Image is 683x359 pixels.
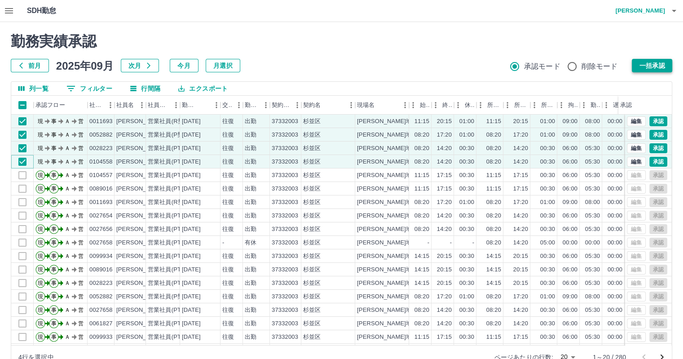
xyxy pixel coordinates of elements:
[272,239,298,247] div: 37332003
[608,239,622,247] div: 00:00
[38,159,43,165] text: 現
[182,158,201,166] div: [DATE]
[222,212,234,220] div: 往復
[88,96,115,115] div: 社員番号
[272,131,298,139] div: 37332003
[450,239,452,247] div: -
[170,59,198,72] button: 今月
[540,198,555,207] div: 01:00
[51,132,57,138] text: 事
[613,96,623,115] div: 遅刻等
[65,226,70,232] text: Ａ
[259,98,273,112] button: メニュー
[486,225,501,234] div: 08:20
[454,96,476,115] div: 休憩
[608,144,622,153] div: 00:00
[563,225,577,234] div: 06:00
[182,239,201,247] div: [DATE]
[115,96,146,115] div: 社員名
[303,171,321,180] div: 杉並区
[459,131,474,139] div: 01:00
[65,145,70,151] text: Ａ
[513,185,528,193] div: 17:15
[414,212,429,220] div: 08:20
[65,199,70,205] text: Ａ
[513,212,528,220] div: 14:20
[182,252,201,261] div: [DATE]
[272,225,298,234] div: 37332003
[78,145,84,151] text: 営
[78,226,84,232] text: 営
[116,212,165,220] div: [PERSON_NAME]
[270,96,301,115] div: 契約コード
[608,117,622,126] div: 00:00
[303,225,321,234] div: 杉並区
[222,171,234,180] div: 往復
[608,131,622,139] div: 00:00
[11,33,672,50] h2: 勤務実績承認
[232,98,246,112] button: メニュー
[540,144,555,153] div: 00:30
[530,96,557,115] div: 所定休憩
[148,171,195,180] div: 営業社員(PT契約)
[65,239,70,246] text: Ａ
[182,96,197,115] div: 勤務日
[89,239,113,247] div: 0027658
[148,252,195,261] div: 営業社員(PT契約)
[59,82,119,95] button: フィルター表示
[563,144,577,153] div: 06:00
[357,117,471,126] div: [PERSON_NAME]地域区民センター図書室
[78,186,84,192] text: 営
[540,239,555,247] div: 05:00
[197,99,210,111] button: ソート
[148,131,191,139] div: 営業社員(P契約)
[585,212,600,220] div: 05:30
[486,185,501,193] div: 11:15
[632,59,672,72] button: 一括承認
[437,212,452,220] div: 14:20
[65,118,70,124] text: Ａ
[116,158,165,166] div: [PERSON_NAME]
[414,117,429,126] div: 11:15
[540,185,555,193] div: 00:30
[169,98,183,112] button: メニュー
[459,185,474,193] div: 00:30
[486,144,501,153] div: 08:20
[437,185,452,193] div: 17:15
[303,158,321,166] div: 杉並区
[89,117,113,126] div: 0011693
[585,225,600,234] div: 05:30
[148,239,195,247] div: 営業社員(PT契約)
[649,130,667,140] button: 承認
[38,239,43,246] text: 現
[437,225,452,234] div: 14:20
[38,186,43,192] text: 現
[78,199,84,205] text: 営
[355,96,409,115] div: 現場名
[38,226,43,232] text: 現
[65,213,70,219] text: Ａ
[414,185,429,193] div: 11:15
[245,225,256,234] div: 出勤
[357,131,471,139] div: [PERSON_NAME]地域区民センター図書室
[563,117,577,126] div: 09:00
[51,159,57,165] text: 事
[78,239,84,246] text: 営
[116,117,165,126] div: [PERSON_NAME]
[182,171,201,180] div: [DATE]
[357,198,471,207] div: [PERSON_NAME]地域区民センター図書室
[182,131,201,139] div: [DATE]
[38,172,43,178] text: 現
[585,117,600,126] div: 08:00
[568,96,578,115] div: 拘束
[89,185,113,193] div: 0089016
[585,198,600,207] div: 08:00
[540,158,555,166] div: 00:30
[618,96,665,115] div: 承認
[116,131,165,139] div: [PERSON_NAME]
[148,117,191,126] div: 営業社員(R契約)
[222,185,234,193] div: 往復
[245,252,256,261] div: 出勤
[272,185,298,193] div: 37332003
[222,96,232,115] div: 交通費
